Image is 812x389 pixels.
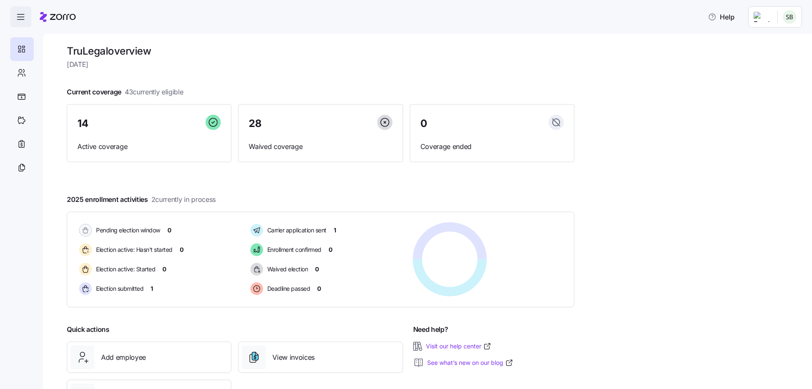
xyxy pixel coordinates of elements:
[156,316,178,333] span: smiley reaction
[5,3,22,19] button: go back
[151,284,153,293] span: 1
[161,316,173,333] span: 😃
[265,246,321,254] span: Enrollment confirmed
[93,265,155,273] span: Election active: Started
[270,3,285,19] div: Close
[420,141,564,152] span: Coverage ended
[77,141,221,152] span: Active coverage
[254,3,270,19] button: Collapse window
[101,352,146,363] span: Add employee
[265,284,310,293] span: Deadline passed
[413,324,448,335] span: Need help?
[317,284,321,293] span: 0
[315,265,319,273] span: 0
[77,119,88,129] span: 14
[265,265,308,273] span: Waived election
[134,316,156,333] span: neutral face reaction
[783,10,796,24] img: c0a881579048e91e3eeafc336833c0e2
[265,226,326,235] span: Carrier application sent
[67,87,184,97] span: Current coverage
[329,246,332,254] span: 0
[249,119,261,129] span: 28
[249,141,392,152] span: Waived coverage
[93,246,173,254] span: Election active: Hasn't started
[272,352,315,363] span: View invoices
[139,316,151,333] span: 😐
[151,194,216,205] span: 2 currently in process
[125,87,184,97] span: 43 currently eligible
[10,307,281,317] div: Did this answer your question?
[93,284,143,293] span: Election submitted
[420,119,427,129] span: 0
[180,246,184,254] span: 0
[67,194,216,205] span: 2025 enrollment activities
[67,59,574,70] span: [DATE]
[112,343,179,350] a: Open in help center
[112,316,134,333] span: disappointed reaction
[701,8,741,25] button: Help
[427,359,513,367] a: See what’s new on our blog
[67,324,110,335] span: Quick actions
[67,44,574,58] h1: TruLegal overview
[708,12,735,22] span: Help
[117,316,129,333] span: 😞
[162,265,166,273] span: 0
[754,12,771,22] img: Employer logo
[426,342,491,350] a: Visit our help center
[334,226,336,235] span: 1
[167,226,171,235] span: 0
[93,226,160,235] span: Pending election window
